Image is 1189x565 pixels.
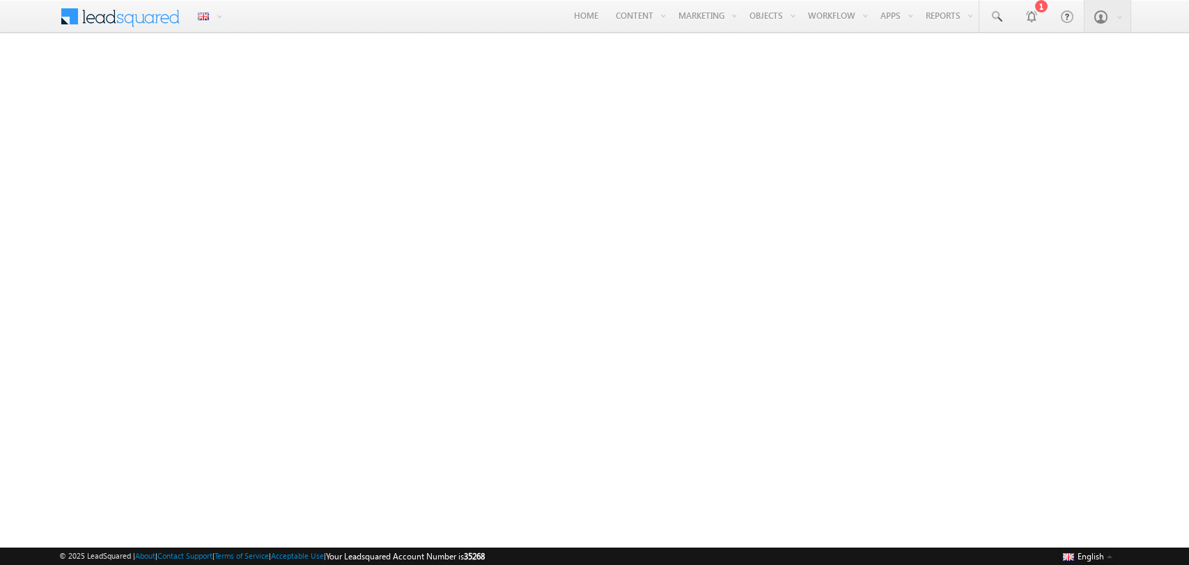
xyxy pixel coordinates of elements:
a: About [135,551,155,560]
a: Contact Support [157,551,212,560]
button: English [1059,548,1115,564]
span: Your Leadsquared Account Number is [326,551,485,562]
span: © 2025 LeadSquared | | | | | [59,550,485,563]
span: 35268 [464,551,485,562]
span: English [1078,551,1104,562]
a: Acceptable Use [271,551,324,560]
a: Terms of Service [215,551,269,560]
